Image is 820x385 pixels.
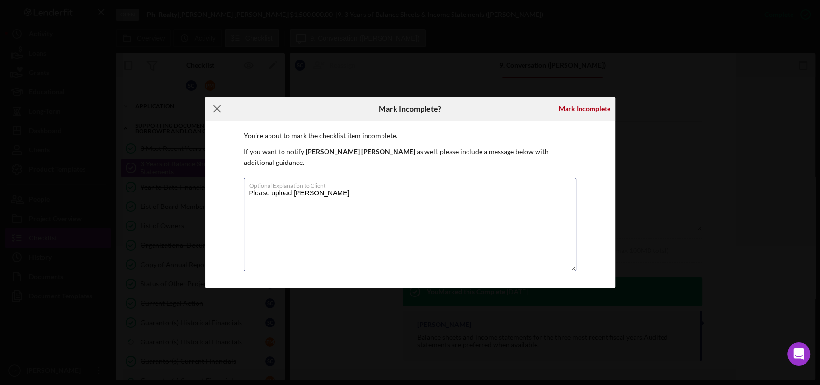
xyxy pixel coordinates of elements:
div: Open Intercom Messenger [787,342,810,366]
textarea: Please upload [PERSON_NAME] [244,178,576,271]
b: [PERSON_NAME] [PERSON_NAME] [306,148,415,156]
h6: Mark Incomplete? [379,104,441,113]
p: You're about to mark the checklist item incomplete. [244,131,577,141]
button: Mark Incomplete [554,99,615,118]
label: Optional Explanation to Client [249,178,576,189]
div: Mark Incomplete [559,99,610,118]
p: If you want to notify as well, please include a message below with additional guidance. [244,147,577,168]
